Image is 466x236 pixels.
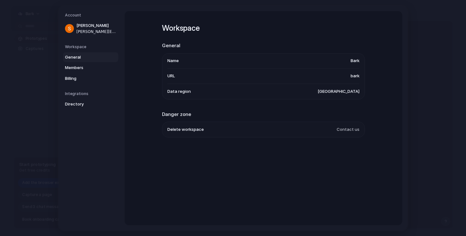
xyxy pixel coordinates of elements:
h1: Workspace [162,22,365,34]
span: Members [65,65,106,71]
h2: Danger zone [162,111,365,118]
span: Billing [65,75,106,81]
span: [PERSON_NAME] [76,22,117,29]
span: URL [167,73,175,79]
span: Bark [351,58,359,64]
a: [PERSON_NAME][PERSON_NAME][EMAIL_ADDRESS][PERSON_NAME][DOMAIN_NAME] [63,21,118,36]
a: Billing [63,73,118,83]
span: Contact us [337,126,359,133]
span: Directory [65,101,106,107]
h5: Workspace [65,44,118,49]
a: General [63,52,118,62]
span: General [65,54,106,60]
a: Directory [63,99,118,109]
h5: Integrations [65,91,118,97]
span: bark [351,73,359,79]
span: [PERSON_NAME][EMAIL_ADDRESS][PERSON_NAME][DOMAIN_NAME] [76,29,117,34]
span: [GEOGRAPHIC_DATA] [318,88,359,94]
h5: Account [65,12,118,18]
a: Members [63,63,118,73]
span: Delete workspace [167,126,204,133]
h2: General [162,42,365,49]
span: Data region [167,88,191,94]
span: Name [167,58,179,64]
